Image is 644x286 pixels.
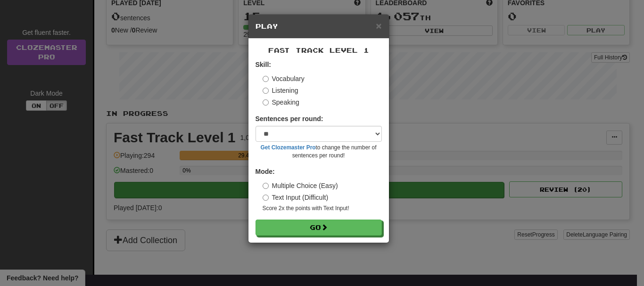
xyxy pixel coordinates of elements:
[268,46,369,54] span: Fast Track Level 1
[256,22,382,31] h5: Play
[263,88,269,94] input: Listening
[256,220,382,236] button: Go
[256,114,323,123] label: Sentences per round:
[256,61,271,68] strong: Skill:
[261,144,316,151] a: Get Clozemaster Pro
[263,74,305,83] label: Vocabulary
[263,86,298,95] label: Listening
[256,168,275,175] strong: Mode:
[263,195,269,201] input: Text Input (Difficult)
[263,98,299,107] label: Speaking
[263,181,338,190] label: Multiple Choice (Easy)
[263,204,382,212] small: Score 2x the points with Text Input !
[256,144,382,160] small: to change the number of sentences per round!
[263,99,269,106] input: Speaking
[263,183,269,189] input: Multiple Choice (Easy)
[263,76,269,82] input: Vocabulary
[376,20,381,31] span: ×
[263,193,329,202] label: Text Input (Difficult)
[376,21,381,31] button: Close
